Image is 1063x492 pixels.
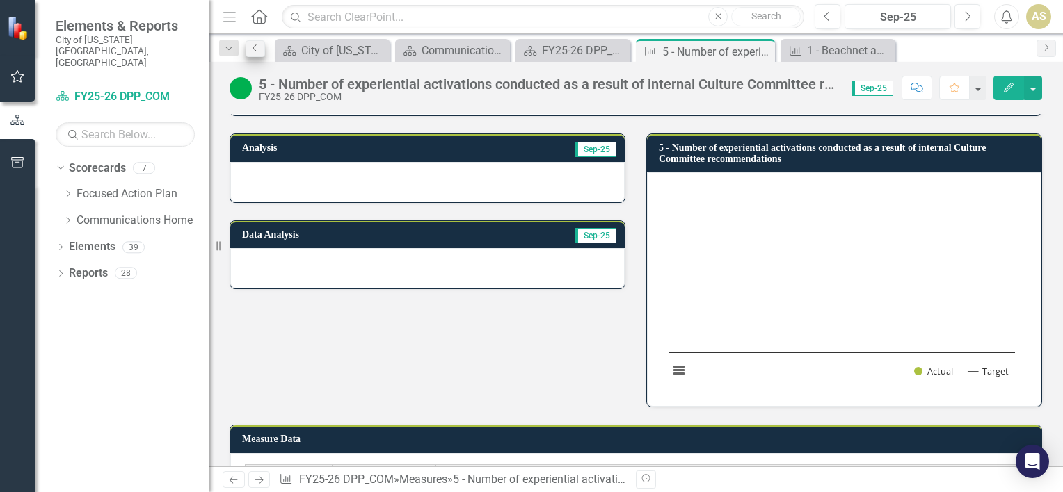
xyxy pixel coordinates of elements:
div: Communications [422,42,506,59]
a: City of [US_STATE][GEOGRAPHIC_DATA] [278,42,386,59]
img: On Target [230,77,252,99]
a: Communications Home [77,213,209,229]
div: FY25-26 DPP_COM [542,42,627,59]
h3: Measure Data [242,434,1034,444]
button: Show Target [968,365,1009,377]
div: 5 - Number of experiential activations conducted as a result of internal Culture Committee recomm... [259,76,838,92]
button: Show Actual [914,365,953,377]
a: FY25-26 DPP_COM [56,89,195,105]
span: Target [856,466,887,479]
span: Period [264,466,296,479]
h3: 5 - Number of experiential activations conducted as a result of internal Culture Committee recomm... [659,142,1034,164]
img: ClearPoint Strategy [7,15,31,40]
button: AS [1026,4,1051,29]
a: Communications [399,42,506,59]
span: Search [751,10,781,22]
a: 1 - Beachnet and Inside Scoop engagement stats [784,42,892,59]
div: City of [US_STATE][GEOGRAPHIC_DATA] [301,42,386,59]
small: City of [US_STATE][GEOGRAPHIC_DATA], [GEOGRAPHIC_DATA] [56,34,195,68]
h3: Data Analysis [242,229,458,240]
span: Actual [566,466,597,479]
div: Chart. Highcharts interactive chart. [662,183,1027,392]
div: Open Intercom Messenger [1016,445,1049,478]
div: Sep-25 [849,9,946,26]
a: Focused Action Plan [77,186,209,202]
span: Sep-25 [852,81,893,96]
input: Search Below... [56,122,195,147]
a: FY25-26 DPP_COM [299,473,394,486]
a: FY25-26 DPP_COM [519,42,627,59]
a: Elements [69,239,115,255]
div: 28 [115,268,137,279]
span: Elements & Reports [56,17,195,34]
svg: Interactive chart [662,183,1022,392]
div: 5 - Number of experiential activations conducted as a result of internal Culture Committee recomm... [453,473,982,486]
a: Scorecards [69,161,126,177]
a: Measures [399,473,447,486]
input: Search ClearPoint... [282,5,804,29]
span: Sep-25 [575,142,616,157]
button: Search [731,7,801,26]
div: » » [279,472,625,488]
div: 5 - Number of experiential activations conducted as a result of internal Culture Committee recomm... [662,43,772,60]
span: Status [368,466,400,479]
div: 1 - Beachnet and Inside Scoop engagement stats [807,42,892,59]
div: FY25-26 DPP_COM [259,92,838,102]
h3: Analysis [242,142,413,153]
button: View chart menu, Chart [669,361,689,380]
button: Sep-25 [845,4,951,29]
a: Reports [69,265,108,281]
div: 7 [133,162,155,174]
span: Sep-25 [575,228,616,243]
div: 39 [122,241,145,253]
